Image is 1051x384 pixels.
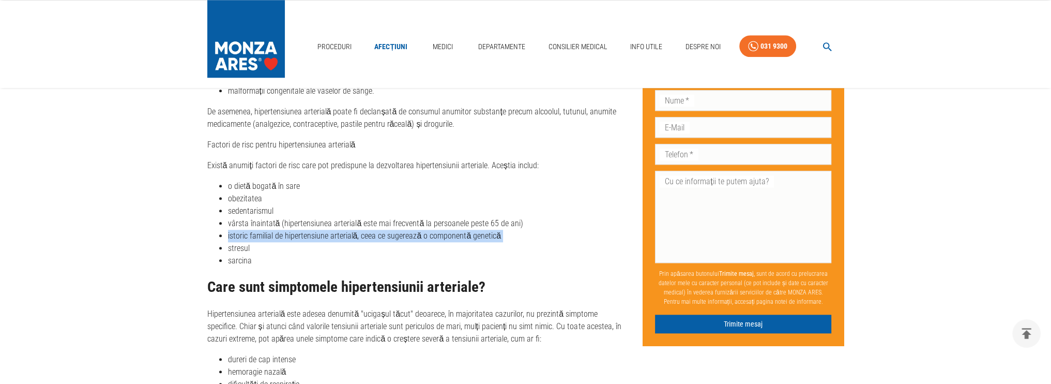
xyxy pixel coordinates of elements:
[207,106,627,130] p: De asemenea, hipertensiunea arterială poate fi declanșată de consumul anumitor substanțe precum a...
[313,36,356,57] a: Proceduri
[228,353,627,366] li: dureri de cap intense
[426,36,459,57] a: Medici
[719,270,754,277] b: Trimite mesaj
[228,193,627,205] li: obezitatea
[370,36,412,57] a: Afecțiuni
[228,366,627,378] li: hemoragie nazală
[655,265,831,311] p: Prin apăsarea butonului , sunt de acord cu prelucrarea datelor mele cu caracter personal (ce pot ...
[207,159,627,172] p: Există anumiți factori de risc care pot predispune la dezvoltarea hipertensiunii arteriale. Aceșt...
[760,40,787,53] div: 031 9300
[544,36,611,57] a: Consilier Medical
[474,36,529,57] a: Departamente
[228,217,627,230] li: vârsta înaintată (hipertensiunea arterială este mai frecventă la persoanele peste 65 de ani)
[207,139,627,151] p: Factori de risc pentru hipertensiunea arterială
[739,35,796,57] a: 031 9300
[228,205,627,217] li: sedentarismul
[228,230,627,242] li: istoric familial de hipertensiune arterială, ceea ce sugerează o componentă genetică
[228,85,627,97] li: malformații congenitale ale vaselor de sânge.
[655,315,831,334] button: Trimite mesaj
[626,36,666,57] a: Info Utile
[1012,319,1041,348] button: delete
[207,308,627,345] p: Hipertensiunea arterială este adesea denumită "ucigașul tăcut" deoarece, în majoritatea cazurilor...
[207,279,627,296] h2: Care sunt simptomele hipertensiunii arteriale?
[228,255,627,267] li: sarcina
[681,36,724,57] a: Despre Noi
[228,180,627,193] li: o dietă bogată în sare
[228,242,627,255] li: stresul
